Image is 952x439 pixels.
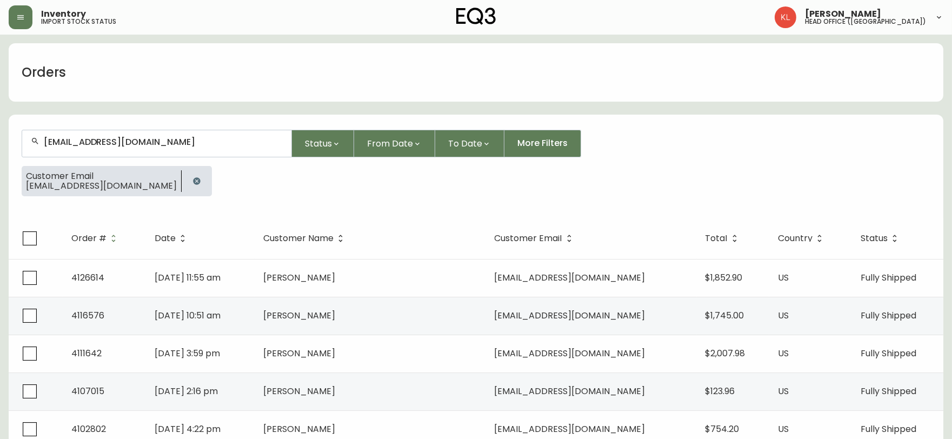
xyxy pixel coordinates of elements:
h5: import stock status [41,18,116,25]
span: [EMAIL_ADDRESS][DOMAIN_NAME] [495,423,645,435]
img: 2c0c8aa7421344cf0398c7f872b772b5 [775,6,796,28]
span: $754.20 [705,423,740,435]
span: Total [705,235,728,242]
span: Customer Email [495,235,562,242]
span: Fully Shipped [861,347,916,360]
span: [PERSON_NAME] [263,347,335,360]
h5: head office ([GEOGRAPHIC_DATA]) [805,18,926,25]
span: Customer Name [263,234,348,243]
span: $1,745.00 [705,309,744,322]
span: [EMAIL_ADDRESS][DOMAIN_NAME] [495,309,645,322]
span: Customer Name [263,235,334,242]
input: Search [44,137,283,147]
span: [DATE] 3:59 pm [155,347,220,360]
span: [PERSON_NAME] [263,271,335,284]
button: More Filters [504,130,581,157]
span: From Date [367,137,413,150]
span: 4102802 [71,423,106,435]
button: From Date [354,130,435,157]
span: More Filters [517,137,568,149]
span: [EMAIL_ADDRESS][DOMAIN_NAME] [495,347,645,360]
span: [PERSON_NAME] [263,309,335,322]
span: Country [778,234,827,243]
span: US [778,385,789,397]
img: logo [456,8,496,25]
span: 4107015 [71,385,104,397]
span: Status [861,234,902,243]
span: US [778,423,789,435]
span: 4116576 [71,309,104,322]
span: US [778,309,789,322]
span: US [778,271,789,284]
span: [EMAIL_ADDRESS][DOMAIN_NAME] [495,385,645,397]
span: [PERSON_NAME] [805,10,881,18]
button: Status [292,130,354,157]
span: Status [861,235,888,242]
span: To Date [448,137,482,150]
span: Fully Shipped [861,423,916,435]
span: [EMAIL_ADDRESS][DOMAIN_NAME] [26,181,177,191]
span: [DATE] 11:55 am [155,271,221,284]
span: [DATE] 10:51 am [155,309,221,322]
span: US [778,347,789,360]
span: Order # [71,235,106,242]
span: Fully Shipped [861,271,916,284]
span: Order # [71,234,121,243]
span: Customer Email [26,171,177,181]
span: Fully Shipped [861,385,916,397]
span: [DATE] 4:22 pm [155,423,221,435]
span: [PERSON_NAME] [263,423,335,435]
span: Fully Shipped [861,309,916,322]
span: $2,007.98 [705,347,745,360]
span: 4111642 [71,347,102,360]
span: Status [305,137,332,150]
span: [EMAIL_ADDRESS][DOMAIN_NAME] [495,271,645,284]
button: To Date [435,130,504,157]
span: [DATE] 2:16 pm [155,385,218,397]
span: Date [155,235,176,242]
span: $123.96 [705,385,735,397]
span: Customer Email [495,234,576,243]
h1: Orders [22,63,66,82]
span: $1,852.90 [705,271,743,284]
span: Date [155,234,190,243]
span: 4126614 [71,271,104,284]
span: [PERSON_NAME] [263,385,335,397]
span: Country [778,235,813,242]
span: Inventory [41,10,86,18]
span: Total [705,234,742,243]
